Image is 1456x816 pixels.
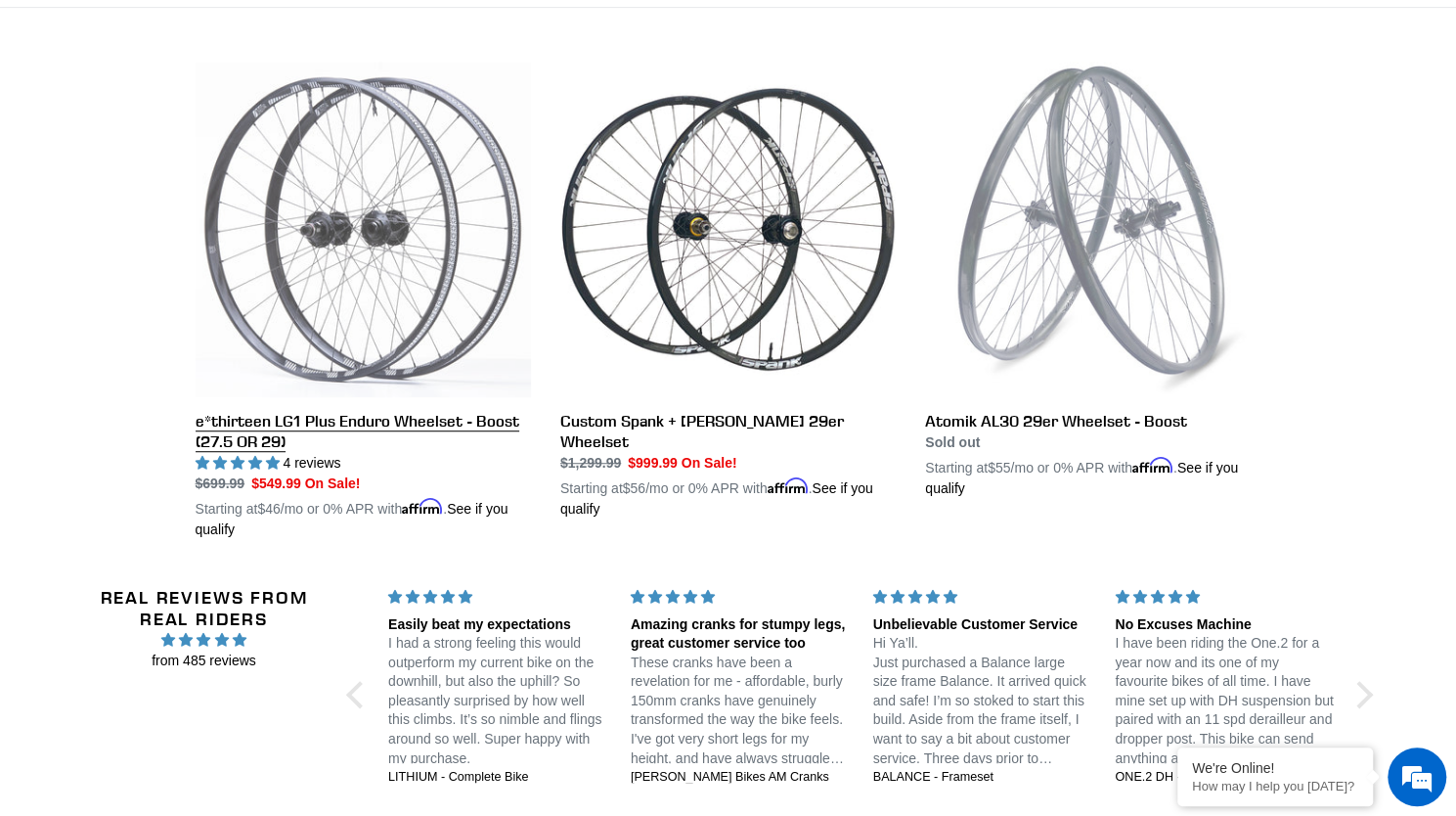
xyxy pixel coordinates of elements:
[321,10,368,57] div: Minimize live chat window
[388,615,607,635] div: Easily beat my expectations
[72,651,334,671] span: from 485 reviews
[631,615,850,654] div: Amazing cranks for stumpy legs, great customer service too
[1115,587,1334,608] div: 5 stars
[1115,615,1334,635] div: No Excuses Machine
[1115,634,1334,768] p: I have been riding the One.2 for a year now and its one of my favourite bikes of all time. I have...
[72,629,334,651] span: 4.96 stars
[631,587,850,608] div: 5 stars
[1192,779,1358,793] p: How may I help you today?
[388,634,607,768] p: I had a strong feeling this would outperform my current bike on the downhill, but also the uphill...
[388,769,607,787] a: LITHIUM - Complete Bike
[1192,760,1358,776] div: We're Online!
[631,654,850,769] p: These cranks have been a revelation for me - affordable, burly 150mm cranks have genuinely transf...
[873,587,1092,608] div: 5 stars
[63,98,111,147] img: d_696896380_company_1647369064580_696896380
[10,534,373,603] textarea: Type your message and hit 'Enter'
[631,769,850,787] a: [PERSON_NAME] Bikes AM Cranks
[388,587,607,608] div: 5 stars
[873,769,1092,787] a: BALANCE - Frameset
[873,634,1092,768] p: Hi Ya’ll. Just purchased a Balance large size frame Balance. It arrived quick and safe! I’m so st...
[113,247,270,444] span: We're online!
[873,615,1092,635] div: Unbelievable Customer Service
[72,587,334,629] h2: Real Reviews from Real Riders
[1115,769,1334,787] a: ONE.2 DH - Frameset
[22,108,51,137] div: Navigation go back
[131,110,358,135] div: Chat with us now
